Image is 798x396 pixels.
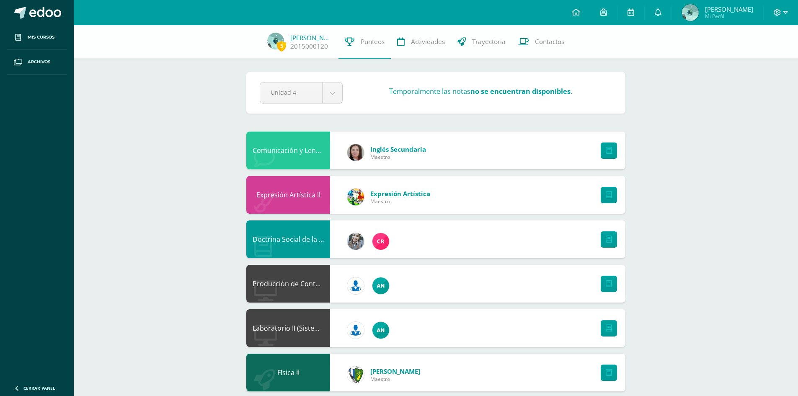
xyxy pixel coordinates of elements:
[391,25,451,59] a: Actividades
[361,37,385,46] span: Punteos
[472,37,506,46] span: Trayectoria
[370,153,426,160] span: Maestro
[370,145,426,153] span: Inglés Secundaria
[347,233,364,250] img: cba4c69ace659ae4cf02a5761d9a2473.png
[347,366,364,383] img: d7d6d148f6dec277cbaab50fee73caa7.png
[372,233,389,250] img: 866c3f3dc5f3efb798120d7ad13644d9.png
[705,5,753,13] span: [PERSON_NAME]
[347,144,364,161] img: 8af0450cf43d44e38c4a1497329761f3.png
[267,33,284,49] img: 0d125e61179144410fb0d7f3f0b592f6.png
[7,25,67,50] a: Mis cursos
[246,309,330,347] div: Laboratorio II (Sistema Operativo Macintoch)
[347,322,364,339] img: 6ed6846fa57649245178fca9fc9a58dd.png
[370,375,420,383] span: Maestro
[246,265,330,303] div: Producción de Contenidos Digitales
[246,176,330,214] div: Expresión Artística II
[271,83,312,102] span: Unidad 4
[246,354,330,391] div: Física II
[338,25,391,59] a: Punteos
[277,41,286,51] span: 5
[28,59,50,65] span: Archivos
[705,13,753,20] span: Mi Perfil
[290,34,332,42] a: [PERSON_NAME]
[370,189,430,198] span: Expresión Artística
[451,25,512,59] a: Trayectoria
[347,277,364,294] img: 6ed6846fa57649245178fca9fc9a58dd.png
[23,385,55,391] span: Cerrar panel
[535,37,564,46] span: Contactos
[260,83,342,103] a: Unidad 4
[372,322,389,339] img: 05ee8f3aa2e004bc19e84eb2325bd6d4.png
[290,42,328,51] a: 2015000120
[7,50,67,75] a: Archivos
[470,87,571,96] strong: no se encuentran disponibles
[682,4,699,21] img: 0d125e61179144410fb0d7f3f0b592f6.png
[28,34,54,41] span: Mis cursos
[370,367,420,375] span: [PERSON_NAME]
[372,277,389,294] img: 05ee8f3aa2e004bc19e84eb2325bd6d4.png
[512,25,571,59] a: Contactos
[411,37,445,46] span: Actividades
[246,132,330,169] div: Comunicación y Lenguaje L3 Inglés
[370,198,430,205] span: Maestro
[246,220,330,258] div: Doctrina Social de la Iglesia
[347,189,364,205] img: 159e24a6ecedfdf8f489544946a573f0.png
[389,87,572,96] h3: Temporalmente las notas .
